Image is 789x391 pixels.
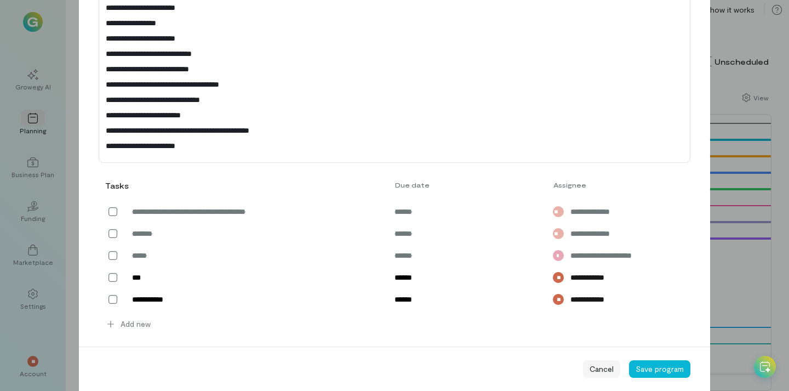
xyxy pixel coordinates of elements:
div: Due date [388,180,546,189]
button: Save program [629,360,690,378]
div: Tasks [105,180,126,191]
span: Save program [636,364,684,373]
span: Add new [121,319,151,330]
span: Cancel [590,364,614,375]
div: Assignee [547,180,651,189]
